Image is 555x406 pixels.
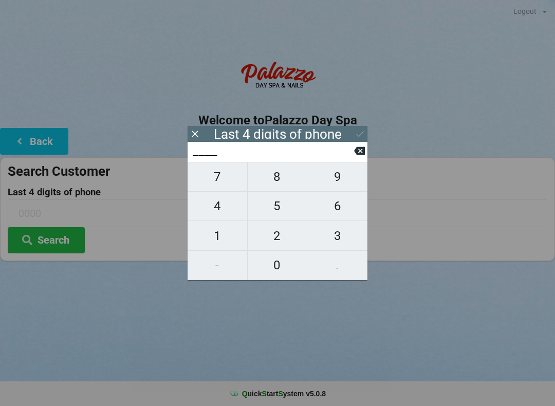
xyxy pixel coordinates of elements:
button: 6 [307,192,367,221]
button: 2 [248,221,308,250]
span: 1 [188,225,247,247]
button: 3 [307,221,367,250]
div: Last 4 digits of phone [214,129,342,139]
span: 3 [307,225,367,247]
button: 8 [248,162,308,192]
button: 7 [188,162,248,192]
span: 2 [248,225,307,247]
button: 0 [248,251,308,280]
span: 7 [188,166,247,188]
span: 8 [248,166,307,188]
span: 0 [248,254,307,276]
button: 9 [307,162,367,192]
span: 9 [307,166,367,188]
button: 5 [248,192,308,221]
button: 1 [188,221,248,250]
span: 6 [307,195,367,217]
button: 4 [188,192,248,221]
span: 4 [188,195,247,217]
span: 5 [248,195,307,217]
